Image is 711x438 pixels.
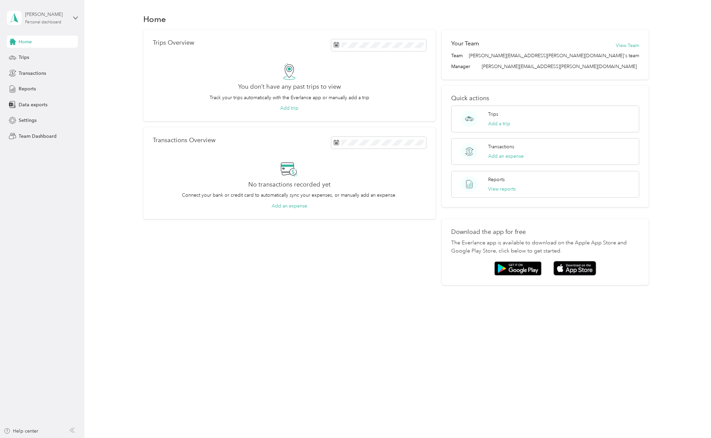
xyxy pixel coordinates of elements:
[616,42,639,49] button: View Team
[451,228,640,236] p: Download the app for free
[488,143,514,150] p: Transactions
[494,261,542,276] img: Google play
[25,20,61,24] div: Personal dashboard
[488,111,498,118] p: Trips
[451,63,470,70] span: Manager
[153,137,215,144] p: Transactions Overview
[19,54,29,61] span: Trips
[451,39,479,48] h2: Your Team
[238,83,341,90] h2: You don’t have any past trips to view
[19,117,37,124] span: Settings
[488,120,510,127] button: Add a trip
[19,101,47,108] span: Data exports
[19,70,46,77] span: Transactions
[210,94,369,101] p: Track your trips automatically with the Everlance app or manually add a trip
[248,181,331,188] h2: No transactions recorded yet
[488,185,516,193] button: View reports
[272,202,307,210] button: Add an expense
[488,153,524,160] button: Add an expense
[25,11,67,18] div: [PERSON_NAME]
[19,85,36,92] span: Reports
[451,239,640,255] p: The Everlance app is available to download on the Apple App Store and Google Play Store, click be...
[153,39,194,46] p: Trips Overview
[451,52,463,59] span: Team
[19,38,32,45] span: Home
[469,52,639,59] span: [PERSON_NAME][EMAIL_ADDRESS][PERSON_NAME][DOMAIN_NAME]'s team
[488,176,505,183] p: Reports
[553,261,596,276] img: App store
[673,400,711,438] iframe: Everlance-gr Chat Button Frame
[4,428,38,435] button: Help center
[143,16,166,23] h1: Home
[280,105,298,112] button: Add trip
[482,64,637,69] span: [PERSON_NAME][EMAIL_ADDRESS][PERSON_NAME][DOMAIN_NAME]
[182,192,397,199] p: Connect your bank or credit card to automatically sync your expenses, or manually add an expense.
[451,95,640,102] p: Quick actions
[19,133,57,140] span: Team Dashboard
